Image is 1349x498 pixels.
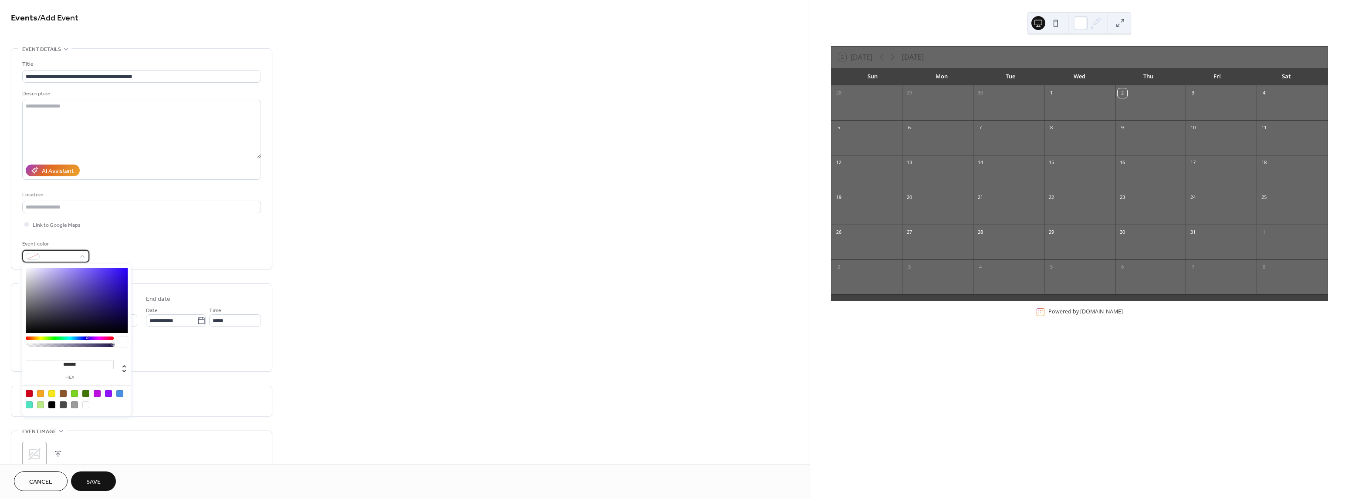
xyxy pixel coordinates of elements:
[71,390,78,397] div: #7ED321
[976,68,1045,85] div: Tue
[22,190,259,199] div: Location
[1047,228,1056,237] div: 29
[37,401,44,408] div: #B8E986
[902,52,924,62] div: [DATE]
[1047,262,1056,272] div: 5
[22,442,47,466] div: ;
[82,401,89,408] div: #FFFFFF
[1188,158,1198,168] div: 17
[94,390,101,397] div: #BD10E0
[14,471,68,491] button: Cancel
[86,478,101,487] span: Save
[1188,262,1198,272] div: 7
[33,221,81,230] span: Link to Google Maps
[1047,193,1056,202] div: 22
[48,401,55,408] div: #000000
[48,390,55,397] div: #F8E71C
[834,158,844,168] div: 12
[146,306,158,315] span: Date
[905,158,914,168] div: 13
[1259,158,1269,168] div: 18
[26,165,80,176] button: AI Assistant
[26,401,33,408] div: #50E3C2
[1259,228,1269,237] div: 1
[60,401,67,408] div: #4A4A4A
[1114,68,1183,85] div: Thu
[905,193,914,202] div: 20
[11,10,37,27] a: Events
[976,123,985,133] div: 7
[71,471,116,491] button: Save
[1188,193,1198,202] div: 24
[834,123,844,133] div: 5
[1188,228,1198,237] div: 31
[976,228,985,237] div: 28
[1118,193,1127,202] div: 23
[834,262,844,272] div: 2
[26,375,114,380] label: hex
[838,68,907,85] div: Sun
[1259,88,1269,98] div: 4
[1259,193,1269,202] div: 25
[1047,158,1056,168] div: 15
[976,262,985,272] div: 4
[1183,68,1252,85] div: Fri
[905,262,914,272] div: 3
[907,68,976,85] div: Mon
[1048,308,1123,315] div: Powered by
[905,88,914,98] div: 29
[22,427,56,436] span: Event image
[146,295,170,304] div: End date
[834,193,844,202] div: 19
[834,228,844,237] div: 26
[42,167,74,176] div: AI Assistant
[834,88,844,98] div: 28
[22,239,88,249] div: Event color
[37,10,78,27] span: / Add Event
[1118,158,1127,168] div: 16
[116,390,123,397] div: #4A90E2
[1080,308,1123,315] a: [DOMAIN_NAME]
[1118,123,1127,133] div: 9
[976,158,985,168] div: 14
[1188,88,1198,98] div: 3
[976,88,985,98] div: 30
[1118,262,1127,272] div: 6
[82,390,89,397] div: #417505
[209,306,221,315] span: Time
[905,228,914,237] div: 27
[71,401,78,408] div: #9B9B9B
[22,89,259,98] div: Description
[1259,123,1269,133] div: 11
[976,193,985,202] div: 21
[37,390,44,397] div: #F5A623
[1045,68,1114,85] div: Wed
[22,60,259,69] div: Title
[1118,88,1127,98] div: 2
[1047,123,1056,133] div: 8
[1047,88,1056,98] div: 1
[1118,228,1127,237] div: 30
[1252,68,1321,85] div: Sat
[1188,123,1198,133] div: 10
[26,390,33,397] div: #D0021B
[905,123,914,133] div: 6
[60,390,67,397] div: #8B572A
[1259,262,1269,272] div: 8
[29,478,52,487] span: Cancel
[105,390,112,397] div: #9013FE
[22,45,61,54] span: Event details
